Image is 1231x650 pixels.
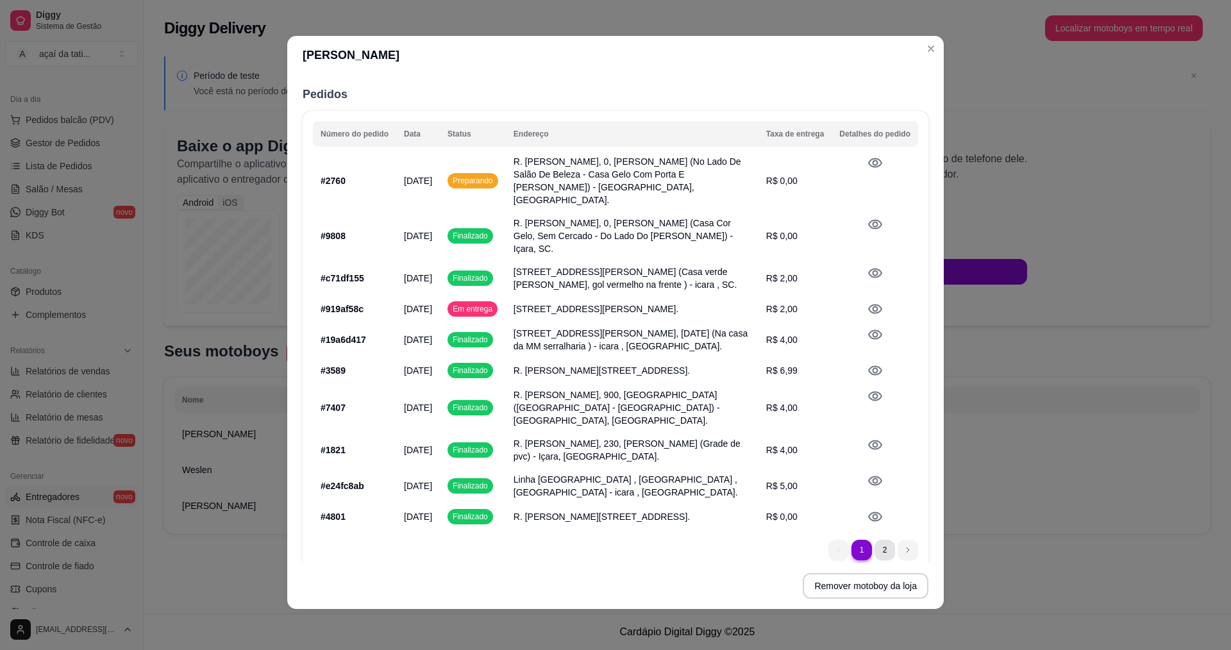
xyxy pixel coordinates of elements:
li: pagination item 1 active [851,540,872,560]
span: Finalizado [450,512,490,522]
span: Finalizado [450,403,490,413]
th: Taxa de entrega [758,121,832,147]
span: R$ 0,00 [766,231,798,241]
span: Em entrega [450,304,495,314]
p: # e24fc8ab [321,479,389,492]
span: R. [PERSON_NAME], 0, [PERSON_NAME] (No Lado De Salão De Beleza - Casa Gelo Com Porta E [PERSON_NA... [514,156,741,205]
p: # 3589 [321,364,389,377]
h2: Pedidos [303,85,928,103]
p: [DATE] [404,333,432,346]
span: [STREET_ADDRESS][PERSON_NAME]. [514,304,679,314]
span: R$ 5,00 [766,481,798,491]
p: # 2760 [321,174,389,187]
span: [STREET_ADDRESS][PERSON_NAME], [DATE] (Na casa da MM serralharia ) - icara , [GEOGRAPHIC_DATA]. [514,328,748,351]
th: Endereço [506,121,758,147]
span: R$ 4,00 [766,403,798,413]
span: Finalizado [450,273,490,283]
span: Preparando [450,176,496,186]
th: Status [440,121,506,147]
p: [DATE] [404,364,432,377]
p: # 919af58c [321,303,389,315]
p: [DATE] [404,303,432,315]
span: Finalizado [450,445,490,455]
p: [DATE] [404,510,432,523]
span: R$ 6,99 [766,365,798,376]
p: [DATE] [404,479,432,492]
span: Finalizado [450,365,490,376]
span: Finalizado [450,231,490,241]
p: # 19a6d417 [321,333,389,346]
p: [DATE] [404,174,432,187]
p: # 4801 [321,510,389,523]
span: R. [PERSON_NAME], 0, [PERSON_NAME] (Casa Cor Gelo, Sem Cercado - Do Lado Do [PERSON_NAME]) - Içar... [514,218,733,254]
header: [PERSON_NAME] [287,36,944,74]
p: # 1821 [321,444,389,456]
span: R$ 2,00 [766,273,798,283]
p: # 7407 [321,401,389,414]
button: Remover motoboy da loja [803,573,928,599]
th: Data [396,121,440,147]
span: Finalizado [450,335,490,345]
span: R$ 0,00 [766,512,798,522]
span: R$ 4,00 [766,335,798,345]
span: R. [PERSON_NAME], 900, [GEOGRAPHIC_DATA] ([GEOGRAPHIC_DATA] - [GEOGRAPHIC_DATA]) - [GEOGRAPHIC_DA... [514,390,720,426]
span: R$ 4,00 [766,445,798,455]
span: R. [PERSON_NAME][STREET_ADDRESS]. [514,365,690,376]
p: # c71df155 [321,272,389,285]
span: [STREET_ADDRESS][PERSON_NAME] (Casa verde [PERSON_NAME], gol vermelho na frente ) - icara , SC. [514,267,737,290]
p: # 9808 [321,229,389,242]
span: R. [PERSON_NAME][STREET_ADDRESS]. [514,512,690,522]
p: [DATE] [404,229,432,242]
th: Número do pedido [313,121,396,147]
button: Close [921,38,941,59]
span: R$ 2,00 [766,304,798,314]
p: [DATE] [404,401,432,414]
nav: pagination navigation [822,533,925,567]
p: [DATE] [404,272,432,285]
th: Detalhes do pedido [832,121,918,147]
span: Linha [GEOGRAPHIC_DATA] , [GEOGRAPHIC_DATA] , [GEOGRAPHIC_DATA] - icara , [GEOGRAPHIC_DATA]. [514,474,738,497]
span: Finalizado [450,481,490,491]
span: R. [PERSON_NAME], 230, [PERSON_NAME] (Grade de pvc) - Içara, [GEOGRAPHIC_DATA]. [514,438,741,462]
span: R$ 0,00 [766,176,798,186]
li: next page button [898,540,918,560]
p: [DATE] [404,444,432,456]
li: pagination item 2 [875,540,895,560]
